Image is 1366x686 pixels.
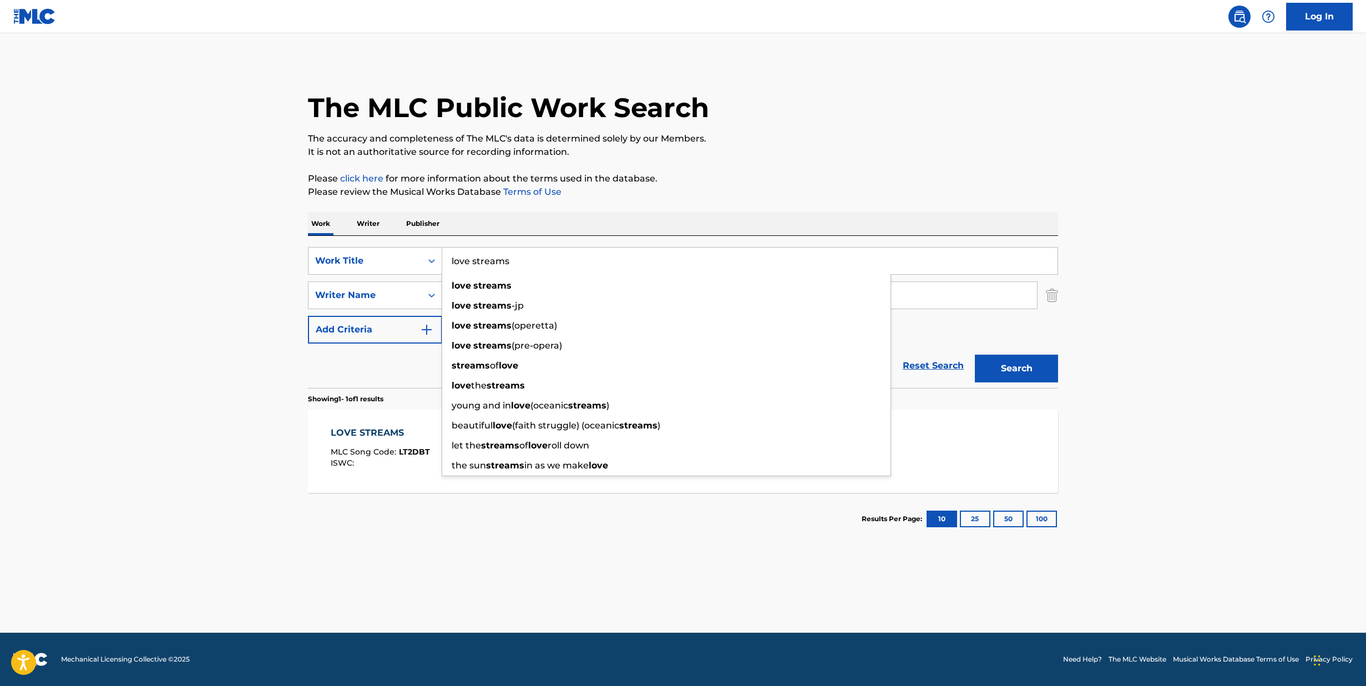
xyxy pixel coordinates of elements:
span: Mechanical Licensing Collective © 2025 [61,654,190,664]
a: The MLC Website [1109,654,1166,664]
button: 50 [993,511,1024,527]
p: Please review the Musical Works Database [308,185,1058,199]
span: (oceanic [530,400,568,411]
button: Search [975,355,1058,382]
a: LOVE STREAMSMLC Song Code:LT2DBTISWC:Writers (2)[PERSON_NAME], [PERSON_NAME]Recording Artists (0)... [308,410,1058,493]
span: young and in [452,400,511,411]
a: Musical Works Database Terms of Use [1173,654,1299,664]
strong: love [589,460,608,471]
a: Need Help? [1063,654,1102,664]
strong: streams [619,420,657,431]
strong: streams [481,440,519,451]
img: help [1262,10,1275,23]
span: in as we make [524,460,589,471]
strong: streams [473,320,512,331]
span: ) [606,400,609,411]
strong: streams [486,460,524,471]
strong: streams [473,340,512,351]
img: Delete Criterion [1046,281,1058,309]
a: Privacy Policy [1306,654,1353,664]
span: the sun [452,460,486,471]
span: roll down [548,440,589,451]
strong: love [452,300,471,311]
a: Reset Search [897,354,969,378]
span: (pre-opera) [512,340,562,351]
strong: streams [487,380,525,391]
span: -jp [512,300,524,311]
div: Writer Name [315,289,415,302]
span: the [471,380,487,391]
img: logo [13,653,48,666]
p: Please for more information about the terms used in the database. [308,172,1058,185]
img: MLC Logo [13,8,56,24]
span: MLC Song Code : [331,447,399,457]
span: let the [452,440,481,451]
img: search [1233,10,1246,23]
span: beautiful [452,420,493,431]
span: LT2DBT [399,447,430,457]
p: It is not an authoritative source for recording information. [308,145,1058,159]
strong: streams [473,300,512,311]
img: 9d2ae6d4665cec9f34b9.svg [420,323,433,336]
strong: love [452,340,471,351]
div: Drag [1314,644,1321,677]
p: Results Per Page: [862,514,925,524]
div: LOVE STREAMS [331,426,430,440]
strong: love [452,280,471,291]
strong: streams [452,360,490,371]
strong: streams [568,400,606,411]
p: Writer [353,212,383,235]
span: (faith struggle) (oceanic [512,420,619,431]
div: Help [1257,6,1279,28]
span: ISWC : [331,458,357,468]
p: Publisher [403,212,443,235]
span: (operetta) [512,320,557,331]
span: of [490,360,499,371]
a: click here [340,173,383,184]
iframe: Chat Widget [1311,633,1366,686]
strong: love [452,380,471,391]
button: 25 [960,511,990,527]
button: Add Criteria [308,316,442,344]
a: Log In [1286,3,1353,31]
h1: The MLC Public Work Search [308,91,709,124]
strong: love [452,320,471,331]
div: Work Title [315,254,415,268]
a: Public Search [1228,6,1251,28]
strong: love [511,400,530,411]
strong: love [499,360,518,371]
span: of [519,440,528,451]
a: Terms of Use [501,186,561,197]
p: Work [308,212,333,235]
form: Search Form [308,247,1058,388]
p: The accuracy and completeness of The MLC's data is determined solely by our Members. [308,132,1058,145]
span: ) [657,420,660,431]
button: 10 [927,511,957,527]
strong: streams [473,280,512,291]
button: 100 [1026,511,1057,527]
strong: love [493,420,512,431]
strong: love [528,440,548,451]
p: Showing 1 - 1 of 1 results [308,394,383,404]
